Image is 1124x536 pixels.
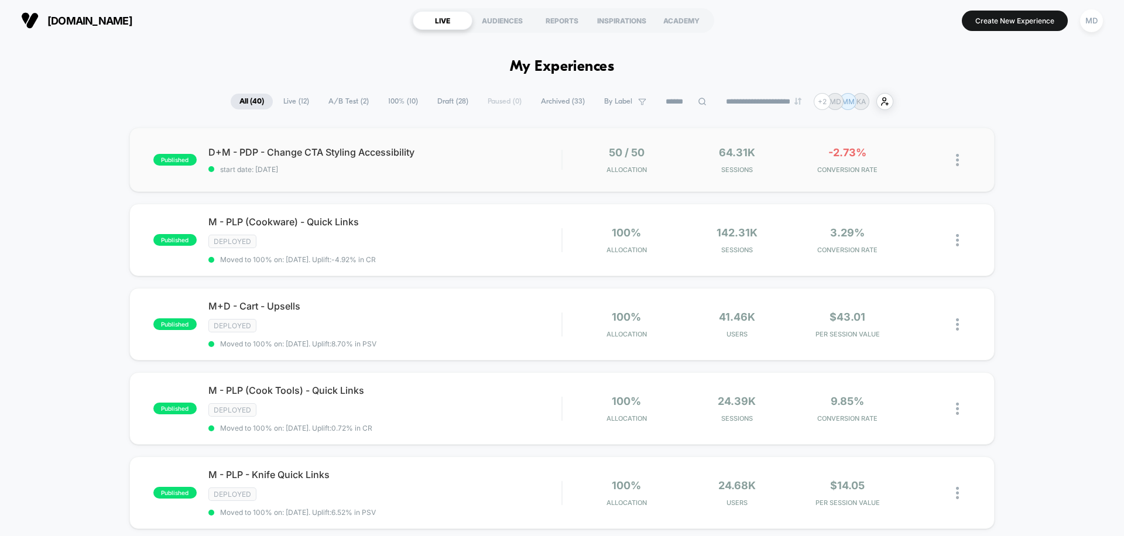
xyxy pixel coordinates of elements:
[830,311,865,323] span: $43.01
[153,487,197,499] span: published
[379,94,427,109] span: 100% ( 10 )
[795,499,900,507] span: PER SESSION VALUE
[830,479,865,492] span: $14.05
[1077,9,1106,33] button: MD
[1080,9,1103,32] div: MD
[718,395,756,407] span: 24.39k
[208,319,256,332] span: Deployed
[718,479,756,492] span: 24.68k
[612,226,641,239] span: 100%
[275,94,318,109] span: Live ( 12 )
[532,11,592,30] div: REPORTS
[856,97,866,106] p: KA
[606,246,647,254] span: Allocation
[220,339,376,348] span: Moved to 100% on: [DATE] . Uplift: 8.70% in PSV
[472,11,532,30] div: AUDIENCES
[208,403,256,417] span: Deployed
[795,166,900,174] span: CONVERSION RATE
[652,11,711,30] div: ACADEMY
[220,424,372,432] span: Moved to 100% on: [DATE] . Uplift: 0.72% in CR
[208,487,256,501] span: Deployed
[153,403,197,414] span: published
[606,166,647,174] span: Allocation
[606,499,647,507] span: Allocation
[612,479,641,492] span: 100%
[231,94,273,109] span: All ( 40 )
[153,318,197,330] span: published
[413,11,472,30] div: LIVE
[685,330,790,338] span: Users
[606,330,647,338] span: Allocation
[612,395,641,407] span: 100%
[795,330,900,338] span: PER SESSION VALUE
[220,508,376,517] span: Moved to 100% on: [DATE] . Uplift: 6.52% in PSV
[956,487,959,499] img: close
[220,255,376,264] span: Moved to 100% on: [DATE] . Uplift: -4.92% in CR
[320,94,378,109] span: A/B Test ( 2 )
[429,94,477,109] span: Draft ( 28 )
[685,414,790,422] span: Sessions
[153,234,197,246] span: published
[956,403,959,415] img: close
[612,311,641,323] span: 100%
[830,97,841,106] p: MD
[842,97,855,106] p: MM
[956,154,959,166] img: close
[510,59,615,75] h1: My Experiences
[153,154,197,166] span: published
[962,11,1068,31] button: Create New Experience
[831,395,864,407] span: 9.85%
[814,93,831,110] div: + 2
[606,414,647,422] span: Allocation
[685,246,790,254] span: Sessions
[685,166,790,174] span: Sessions
[18,11,136,30] button: [DOMAIN_NAME]
[532,94,594,109] span: Archived ( 33 )
[828,146,866,159] span: -2.73%
[21,12,39,29] img: Visually logo
[208,146,561,158] span: D+M - PDP - Change CTA Styling Accessibility
[795,246,900,254] span: CONVERSION RATE
[208,384,561,396] span: M - PLP (Cook Tools) - Quick Links
[956,318,959,331] img: close
[604,97,632,106] span: By Label
[208,165,561,174] span: start date: [DATE]
[609,146,645,159] span: 50 / 50
[956,234,959,246] img: close
[208,469,561,480] span: M - PLP - Knife Quick Links
[592,11,652,30] div: INSPIRATIONS
[719,311,755,323] span: 41.46k
[795,414,900,422] span: CONVERSION RATE
[794,98,801,105] img: end
[685,499,790,507] span: Users
[717,226,758,239] span: 142.31k
[208,300,561,312] span: M+D - Cart - Upsells
[47,15,132,27] span: [DOMAIN_NAME]
[208,216,561,228] span: M - PLP (Cookware) - Quick Links
[830,226,865,239] span: 3.29%
[719,146,755,159] span: 64.31k
[208,235,256,248] span: Deployed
